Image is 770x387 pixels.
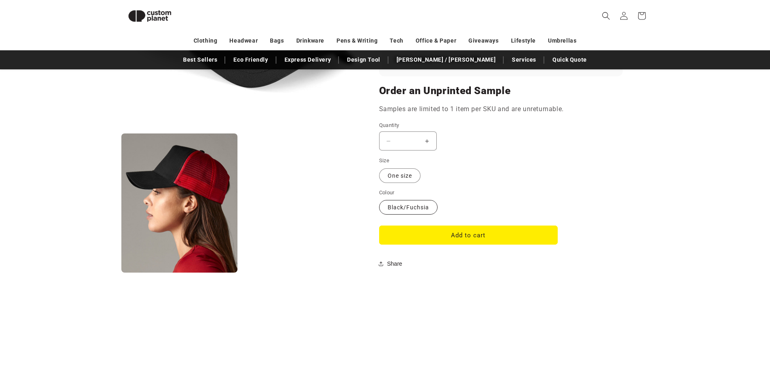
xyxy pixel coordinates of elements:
[379,200,438,215] label: Black/Fuchsia
[416,34,456,48] a: Office & Paper
[597,7,615,25] summary: Search
[390,34,403,48] a: Tech
[179,53,221,67] a: Best Sellers
[379,157,390,165] legend: Size
[379,189,395,197] legend: Colour
[379,121,558,129] label: Quantity
[468,34,498,48] a: Giveaways
[379,226,558,245] button: Add to cart
[548,34,576,48] a: Umbrellas
[296,34,324,48] a: Drinkware
[379,103,623,115] p: Samples are limited to 1 item per SKU and are unreturnable.
[634,299,770,387] iframe: Chat Widget
[121,3,178,29] img: Custom Planet
[343,53,384,67] a: Design Tool
[270,34,284,48] a: Bags
[194,34,218,48] a: Clothing
[280,53,335,67] a: Express Delivery
[229,53,272,67] a: Eco Friendly
[336,34,377,48] a: Pens & Writing
[379,84,623,97] h2: Order an Unprinted Sample
[511,34,536,48] a: Lifestyle
[379,255,405,273] button: Share
[548,53,591,67] a: Quick Quote
[229,34,258,48] a: Headwear
[508,53,540,67] a: Services
[379,168,421,183] label: One size
[393,53,500,67] a: [PERSON_NAME] / [PERSON_NAME]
